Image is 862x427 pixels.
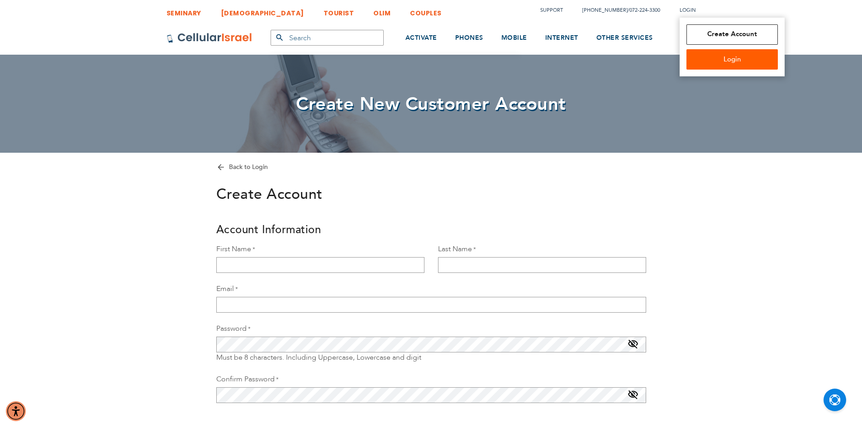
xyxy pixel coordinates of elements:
[216,163,268,171] a: Back to Login
[216,374,275,384] span: Confirm Password
[501,21,527,55] a: MOBILE
[6,401,26,421] div: Accessibility Menu
[221,2,304,19] a: [DEMOGRAPHIC_DATA]
[596,33,653,42] span: OTHER SERVICES
[582,7,628,14] a: [PHONE_NUMBER]
[686,49,778,70] a: Login
[680,7,696,14] span: Login
[167,33,252,43] img: Cellular Israel Logo
[455,33,483,42] span: PHONES
[296,92,566,117] span: Create New Customer Account
[216,324,247,333] span: Password
[501,33,527,42] span: MOBILE
[438,257,646,273] input: Last Name
[373,2,391,19] a: OLIM
[545,33,578,42] span: INTERNET
[686,24,778,45] a: Create Account
[545,21,578,55] a: INTERNET
[596,21,653,55] a: OTHER SERVICES
[410,2,442,19] a: COUPLES
[216,184,323,204] span: Create Account
[455,21,483,55] a: PHONES
[438,244,472,254] span: Last Name
[540,7,563,14] a: Support
[216,257,424,273] input: First Name
[216,222,646,237] h3: Account Information
[629,7,660,14] a: 072-224-3300
[216,244,251,254] span: First Name
[405,21,437,55] a: ACTIVATE
[573,4,660,17] li: /
[324,2,354,19] a: TOURIST
[405,33,437,42] span: ACTIVATE
[229,163,268,171] span: Back to Login
[271,30,384,46] input: Search
[167,2,201,19] a: SEMINARY
[216,297,646,313] input: Email
[216,352,421,362] span: Must be 8 characters. Including Uppercase, Lowercase and digit
[216,284,234,294] span: Email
